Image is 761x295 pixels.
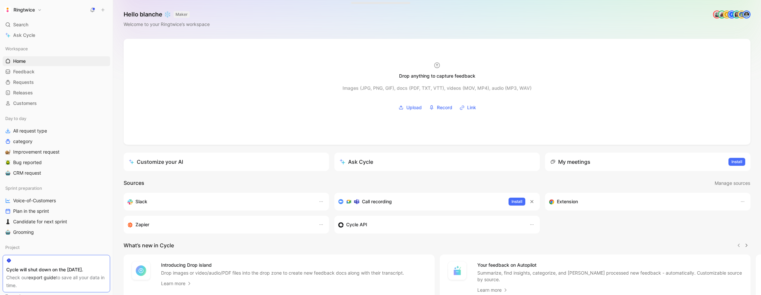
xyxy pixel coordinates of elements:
[28,275,56,280] a: export guide
[733,11,740,18] img: avatar
[5,115,26,122] span: Day to day
[3,77,110,87] a: Requests
[3,183,110,237] div: Sprint preparationVoice-of-CustomersPlan in the sprint♟️Candidate for next sprint🤖Grooming
[5,185,42,191] span: Sprint preparation
[714,179,750,187] button: Manage sources
[3,88,110,98] a: Releases
[477,270,743,283] p: Summarize, find insights, categorize, and [PERSON_NAME] processed new feedback - automatically. C...
[135,221,149,229] h3: Zapier
[3,196,110,206] a: Voice-of-Customers
[124,20,210,28] div: Welcome to your Ringtwice’s workspace
[13,218,67,225] span: Candidate for next sprint
[13,229,34,235] span: Grooming
[4,159,12,166] button: 🪲
[509,198,525,206] button: Install
[124,241,174,249] h2: What’s new in Cycle
[511,198,522,205] span: Install
[13,58,26,64] span: Home
[715,179,750,187] span: Manage sources
[3,136,110,146] a: category
[135,198,147,206] h3: Slack
[161,280,192,287] a: Learn more
[4,7,11,13] img: Ringtwice
[6,274,107,289] div: Check our to save all your data in time.
[4,148,12,156] button: 🐌
[334,153,540,171] button: Ask Cycle
[3,44,110,54] div: Workspace
[128,198,312,206] div: Sync your customers, send feedback and get updates in Slack
[3,5,43,14] button: RingtwiceRingtwice
[161,270,404,276] p: Drop images or video/audio/PDF files into the drop zone to create new feedback docs along with th...
[550,158,590,166] div: My meetings
[406,104,422,111] span: Upload
[13,170,41,176] span: CRM request
[457,103,478,112] button: Link
[129,158,183,166] div: Customize your AI
[5,219,11,224] img: ♟️
[728,158,745,166] button: Install
[128,221,312,229] div: Capture feedback from thousands of sources with Zapier (survey results, recordings, sheets, etc).
[3,126,110,136] a: All request type
[3,30,110,40] a: Ask Cycle
[5,45,28,52] span: Workspace
[124,179,144,187] h2: Sources
[3,183,110,193] div: Sprint preparation
[13,149,59,155] span: Improvement request
[346,221,367,229] h3: Cycle API
[13,128,47,134] span: All request type
[731,159,742,165] span: Install
[5,230,11,235] img: 🤖
[13,197,56,204] span: Voice-of-Customers
[13,89,33,96] span: Releases
[3,20,110,30] div: Search
[161,261,404,269] h4: Introducing Drop island
[362,198,392,206] h3: Call recording
[13,100,37,107] span: Customers
[728,11,735,18] div: F
[13,138,33,145] span: category
[6,266,107,274] div: Cycle will shut down on the [DATE].
[743,11,750,18] img: avatar
[3,168,110,178] a: 🤖CRM request
[427,103,455,112] button: Record
[4,228,12,236] button: 🤖
[13,208,49,214] span: Plan in the sprint
[549,198,733,206] div: Capture feedback from anywhere on the web
[13,7,35,13] h1: Ringtwice
[5,170,11,176] img: 🤖
[3,242,110,252] div: Project
[719,11,725,18] img: avatar
[343,84,532,92] div: Images (JPG, PNG, GIF), docs (PDF, TXT, VTT), videos (MOV, MP4), audio (MP3, WAV)
[396,103,424,112] button: Upload
[3,217,110,227] a: ♟️Candidate for next sprint
[738,11,745,18] img: avatar
[124,11,210,18] h1: Hello blanche ❄️
[3,113,110,123] div: Day to day
[5,244,20,251] span: Project
[13,31,35,39] span: Ask Cycle
[3,242,110,286] div: ProjectImprovement days- tickets readyimprovement days- ALL♟️Card investigations
[467,104,476,111] span: Link
[477,261,743,269] h4: Your feedback on Autopilot
[3,56,110,66] a: Home
[714,11,720,18] img: avatar
[724,11,730,18] div: E
[4,169,12,177] button: 🤖
[3,227,110,237] a: 🤖Grooming
[174,11,190,18] button: MAKER
[3,67,110,77] a: Feedback
[5,149,11,155] img: 🐌
[338,198,503,206] div: Record & transcribe meetings from Zoom, Meet & Teams.
[3,158,110,167] a: 🪲Bug reported
[338,221,523,229] div: Sync customers & send feedback from custom sources. Get inspired by our favorite use case
[3,206,110,216] a: Plan in the sprint
[557,198,578,206] h3: Extension
[3,98,110,108] a: Customers
[477,286,508,294] a: Learn more
[5,160,11,165] img: 🪲
[13,159,42,166] span: Bug reported
[3,113,110,178] div: Day to dayAll request typecategory🐌Improvement request🪲Bug reported🤖CRM request
[13,21,28,29] span: Search
[3,147,110,157] a: 🐌Improvement request
[124,153,329,171] a: Customize your AI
